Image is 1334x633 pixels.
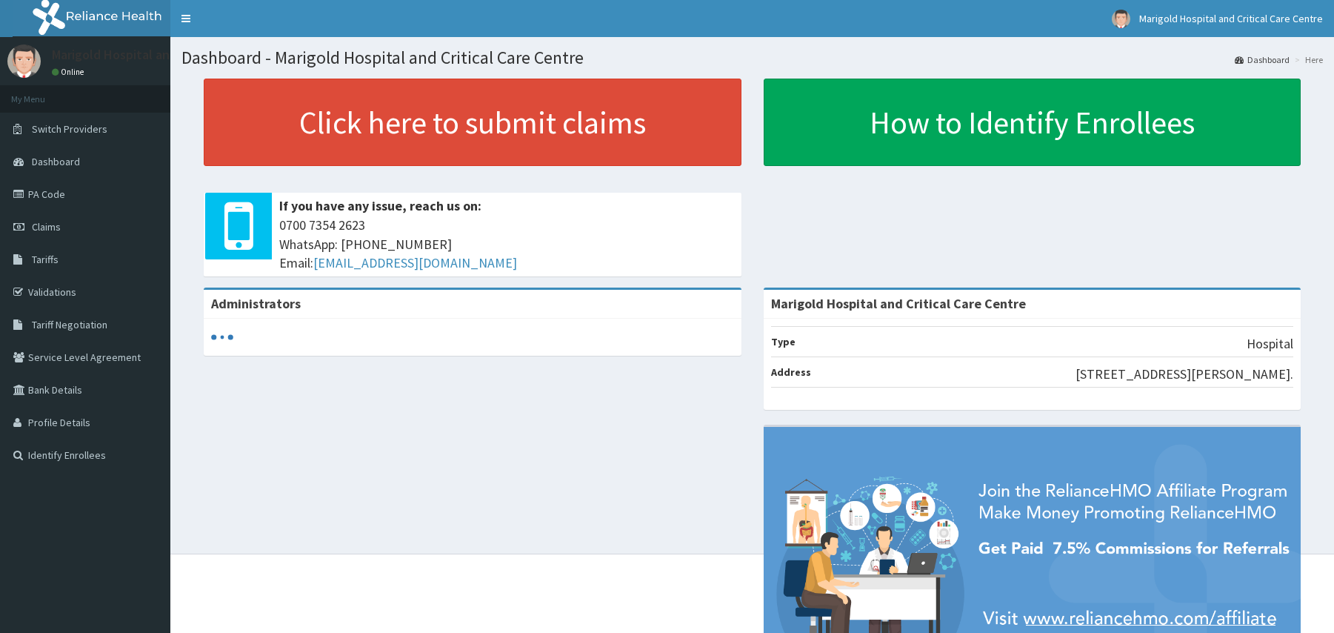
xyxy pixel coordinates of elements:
[52,67,87,77] a: Online
[181,48,1323,67] h1: Dashboard - Marigold Hospital and Critical Care Centre
[1291,53,1323,66] li: Here
[32,155,80,168] span: Dashboard
[279,216,734,273] span: 0700 7354 2623 WhatsApp: [PHONE_NUMBER] Email:
[211,326,233,348] svg: audio-loading
[32,318,107,331] span: Tariff Negotiation
[32,253,59,266] span: Tariffs
[279,197,481,214] b: If you have any issue, reach us on:
[313,254,517,271] a: [EMAIL_ADDRESS][DOMAIN_NAME]
[1112,10,1130,28] img: User Image
[1247,334,1293,354] p: Hospital
[204,79,741,166] a: Click here to submit claims
[32,220,61,233] span: Claims
[771,335,796,348] b: Type
[771,295,1026,312] strong: Marigold Hospital and Critical Care Centre
[1235,53,1290,66] a: Dashboard
[771,365,811,379] b: Address
[7,44,41,78] img: User Image
[1139,12,1323,25] span: Marigold Hospital and Critical Care Centre
[764,79,1301,166] a: How to Identify Enrollees
[32,122,107,136] span: Switch Providers
[211,295,301,312] b: Administrators
[1075,365,1293,384] p: [STREET_ADDRESS][PERSON_NAME].
[52,48,293,62] p: Marigold Hospital and Critical Care Centre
